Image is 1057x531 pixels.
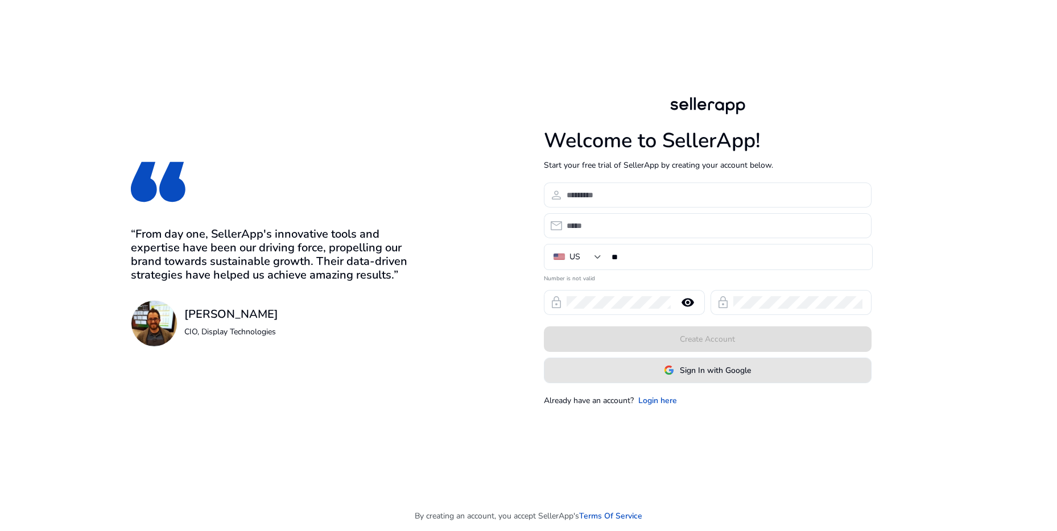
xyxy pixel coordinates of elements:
[544,358,872,383] button: Sign In with Google
[638,395,677,406] a: Login here
[544,271,872,283] mat-error: Number is not valid
[550,188,563,202] span: person
[716,296,730,309] span: lock
[664,365,674,375] img: google-logo.svg
[544,395,634,406] p: Already have an account?
[131,227,422,282] h3: “From day one, SellerApp's innovative tools and expertise have been our driving force, propelling...
[544,128,872,153] h1: Welcome to SellerApp!
[569,251,580,263] div: US
[184,308,278,321] h3: [PERSON_NAME]
[184,326,278,338] p: CIO, Display Technologies
[674,296,701,309] mat-icon: remove_red_eye
[544,159,872,171] p: Start your free trial of SellerApp by creating your account below.
[550,296,563,309] span: lock
[680,364,751,376] span: Sign In with Google
[579,510,642,522] a: Terms Of Service
[550,219,563,233] span: email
